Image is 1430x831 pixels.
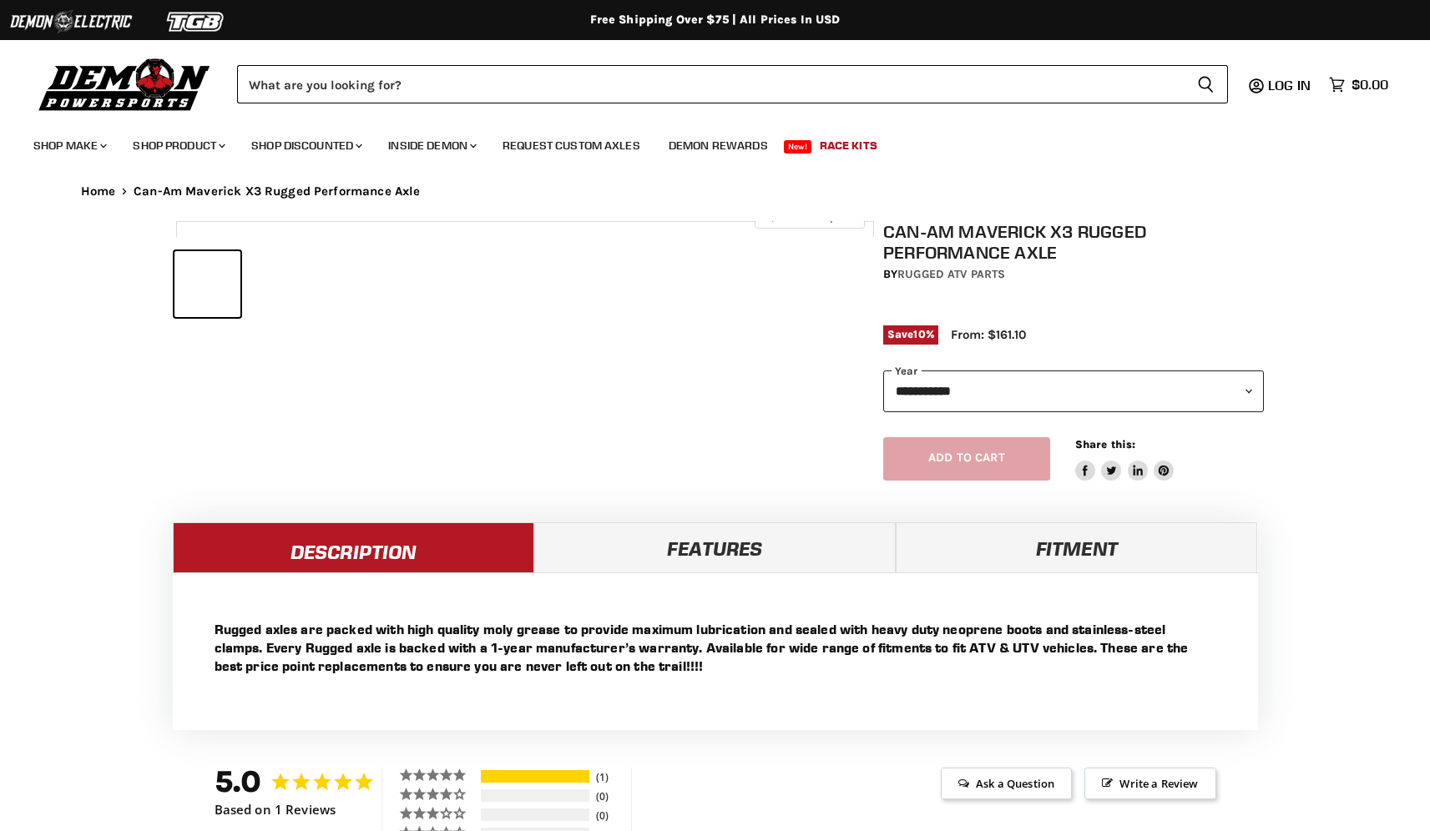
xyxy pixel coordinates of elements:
a: Features [534,522,896,572]
a: Inside Demon [376,128,487,163]
a: Race Kits [807,128,890,163]
a: Fitment [896,522,1257,572]
span: New! [784,140,812,154]
a: Demon Rewards [656,128,781,163]
a: Description [173,522,534,572]
div: Free Shipping Over $75 | All Prices In USD [48,13,1383,28]
div: 100% [481,770,589,783]
button: Search [1184,65,1228,103]
img: Demon Electric Logo 2 [8,6,134,38]
button: Can-Am Maverick X3 Rugged Performance Axle thumbnail [316,251,382,317]
select: year [883,370,1264,411]
h1: Can-Am Maverick X3 Rugged Performance Axle [883,221,1264,263]
div: by [883,265,1264,284]
a: Rugged ATV Parts [897,267,1005,281]
button: Can-Am Maverick X3 Rugged Performance Axle thumbnail [387,251,453,317]
span: From: $161.10 [951,327,1026,342]
input: Search [237,65,1184,103]
p: Rugged axles are packed with high quality moly grease to provide maximum lubrication and sealed w... [215,620,1216,675]
ul: Main menu [21,122,1384,163]
a: Shop Product [120,128,235,163]
span: Click to expand [763,210,856,223]
button: Can-Am Maverick X3 Rugged Performance Axle thumbnail [458,251,524,317]
span: $0.00 [1352,77,1388,93]
span: Save % [883,325,938,344]
a: Request Custom Axles [490,128,653,163]
span: Log in [1268,77,1311,93]
a: Shop Make [21,128,117,163]
a: $0.00 [1321,73,1397,97]
div: 5-Star Ratings [481,770,589,783]
aside: Share this: [1075,437,1175,481]
span: Ask a Question [941,768,1072,799]
strong: 5.0 [215,763,262,799]
span: Can-Am Maverick X3 Rugged Performance Axle [134,184,420,199]
div: 5 ★ [399,768,478,782]
img: TGB Logo 2 [134,6,259,38]
button: Can-Am Maverick X3 Rugged Performance Axle thumbnail [174,251,240,317]
button: Can-Am Maverick X3 Rugged Performance Axle thumbnail [529,251,595,317]
a: Log in [1261,78,1321,93]
a: Home [81,184,116,199]
div: 1 [592,770,627,784]
nav: Breadcrumbs [48,184,1383,199]
a: Shop Discounted [239,128,372,163]
span: Write a Review [1084,768,1215,799]
span: 10 [913,328,925,340]
img: Demon Powersports [33,54,216,113]
button: Can-Am Maverick X3 Rugged Performance Axle thumbnail [245,251,311,317]
span: Based on 1 Reviews [215,803,336,817]
span: Share this: [1075,438,1135,451]
form: Product [237,65,1228,103]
